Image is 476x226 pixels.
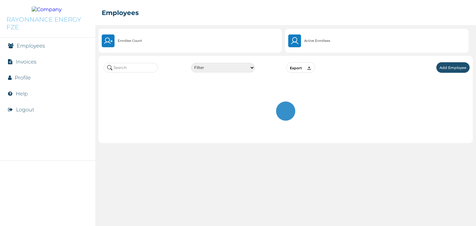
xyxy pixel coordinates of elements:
img: UserPlus.219544f25cf47e120833d8d8fc4c9831.svg [104,36,113,45]
input: Search [104,63,158,72]
a: Invoices [16,59,36,65]
img: RelianceHMO's Logo [6,210,89,220]
button: Add Employee [436,62,470,73]
button: Export [286,62,315,73]
button: Logout [16,107,34,113]
p: Enrollee Count [118,38,142,43]
img: Company [32,6,64,12]
a: Help [16,91,28,97]
h2: Employees [102,9,139,17]
a: Profile [15,75,31,81]
p: RAYONNANCE ENERGY FZE [6,16,89,31]
a: Employees [17,43,45,49]
img: User.4b94733241a7e19f64acd675af8f0752.svg [290,36,299,45]
p: Active Enrollees [304,38,330,43]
